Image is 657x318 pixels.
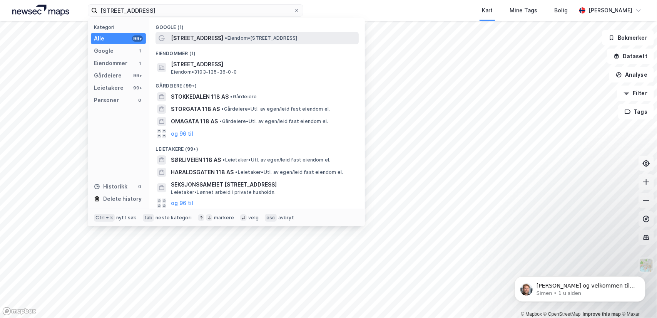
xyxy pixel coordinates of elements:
div: tab [143,214,154,222]
div: markere [214,215,234,221]
div: Delete history [103,194,142,204]
span: [STREET_ADDRESS] [171,34,223,43]
div: Historikk [94,182,127,191]
span: Eiendom • 3103-135-36-0-0 [171,69,237,75]
div: Google [94,46,114,56]
div: Eiendommer (1) [149,44,365,58]
span: Leietaker • Lønnet arbeid i private husholdn. [171,189,276,195]
span: [STREET_ADDRESS] [171,60,356,69]
div: Ctrl + k [94,214,115,222]
button: og 96 til [171,199,193,208]
span: OMAGATA 118 AS [171,117,218,126]
span: Gårdeiere • Utl. av egen/leid fast eiendom el. [219,118,328,125]
img: logo.a4113a55bc3d86da70a041830d287a7e.svg [12,5,69,16]
span: SEKSJONSSAMEIET [STREET_ADDRESS] [171,180,356,189]
span: STOKKEDALEN 118 AS [171,92,229,101]
div: Google (1) [149,18,365,32]
span: • [221,106,224,112]
div: Personer [94,96,119,105]
div: neste kategori [155,215,192,221]
span: Gårdeiere [230,94,257,100]
button: Tags [618,104,654,119]
div: avbryt [278,215,294,221]
div: 0 [137,183,143,190]
div: Gårdeiere [94,71,122,80]
div: Eiendommer [94,59,127,68]
iframe: Intercom notifications melding [503,260,657,314]
a: Mapbox [521,311,542,317]
span: • [225,35,227,41]
div: nytt søk [116,215,137,221]
div: 99+ [132,85,143,91]
span: Gårdeiere • Utl. av egen/leid fast eiendom el. [221,106,330,112]
div: 1 [137,60,143,66]
div: 1 [137,48,143,54]
span: • [235,169,237,175]
div: Alle [94,34,104,43]
div: 0 [137,97,143,103]
a: Improve this map [583,311,621,317]
span: Leietaker • Utl. av egen/leid fast eiendom el. [235,169,343,175]
span: STORGATA 118 AS [171,104,220,114]
div: Kart [482,6,493,15]
input: Søk på adresse, matrikkel, gårdeiere, leietakere eller personer [97,5,294,16]
a: Mapbox homepage [2,307,36,316]
div: [PERSON_NAME] [588,6,632,15]
button: Bokmerker [602,30,654,45]
div: velg [248,215,259,221]
span: • [230,94,232,99]
div: Bolig [554,6,568,15]
div: esc [265,214,277,222]
span: • [219,118,222,124]
div: Gårdeiere (99+) [149,77,365,91]
div: Leietakere [94,83,124,93]
div: Leietakere (99+) [149,140,365,154]
button: Analyse [609,67,654,82]
button: og 96 til [171,129,193,138]
div: 99+ [132,35,143,42]
div: 99+ [132,72,143,79]
div: Kategori [94,24,146,30]
div: Mine Tags [510,6,537,15]
span: SØRLIVEIEN 118 AS [171,155,221,165]
a: OpenStreetMap [543,311,581,317]
span: HARALDSGATEN 118 AS [171,168,234,177]
span: • [222,157,225,163]
img: Z [639,258,654,273]
span: Leietaker • Utl. av egen/leid fast eiendom el. [222,157,330,163]
button: Filter [617,86,654,101]
button: Datasett [607,49,654,64]
span: Eiendom • [STREET_ADDRESS] [225,35,297,41]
